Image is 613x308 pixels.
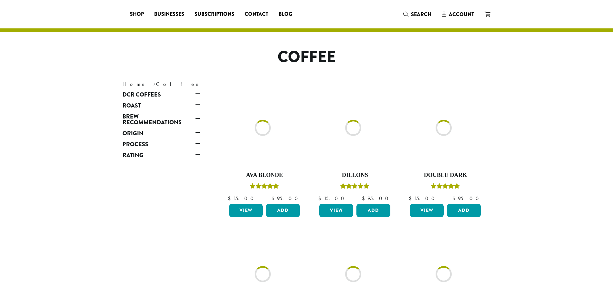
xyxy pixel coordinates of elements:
[318,172,392,179] h4: Dillons
[122,111,200,128] a: Brew Recommendations
[153,78,155,88] span: ›
[409,195,414,202] span: $
[130,10,144,18] span: Shop
[452,195,482,202] bdi: 95.00
[245,10,268,18] span: Contact
[410,204,444,217] a: View
[195,10,234,18] span: Subscriptions
[263,195,265,202] span: –
[122,80,297,88] nav: Breadcrumb
[319,204,353,217] a: View
[189,9,239,19] a: Subscriptions
[271,195,277,202] span: $
[318,195,347,202] bdi: 15.00
[122,100,200,111] a: Roast
[118,48,496,67] h1: Coffee
[122,81,146,87] a: Home
[409,195,438,202] bdi: 15.00
[449,11,474,18] span: Account
[444,195,446,202] span: –
[356,204,390,217] button: Add
[279,10,292,18] span: Blog
[318,92,392,201] a: DillonsRated 5.00 out of 5
[452,195,458,202] span: $
[122,89,200,100] a: DCR Coffees
[447,204,481,217] button: Add
[122,128,200,139] a: Origin
[408,92,482,201] a: Double DarkRated 4.50 out of 5
[411,11,431,18] span: Search
[122,139,200,150] a: Process
[266,204,300,217] button: Add
[340,182,369,192] div: Rated 5.00 out of 5
[227,92,302,201] a: Ava BlondeRated 5.00 out of 5
[318,195,324,202] span: $
[228,195,257,202] bdi: 15.00
[398,9,437,20] a: Search
[362,195,391,202] bdi: 95.00
[239,9,273,19] a: Contact
[250,182,279,192] div: Rated 5.00 out of 5
[362,195,367,202] span: $
[122,150,200,161] a: Rating
[227,172,302,179] h4: Ava Blonde
[273,9,297,19] a: Blog
[431,182,460,192] div: Rated 4.50 out of 5
[408,172,482,179] h4: Double Dark
[125,9,149,19] a: Shop
[154,10,184,18] span: Businesses
[149,9,189,19] a: Businesses
[229,204,263,217] a: View
[271,195,301,202] bdi: 95.00
[228,195,233,202] span: $
[437,9,479,20] a: Account
[353,195,356,202] span: –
